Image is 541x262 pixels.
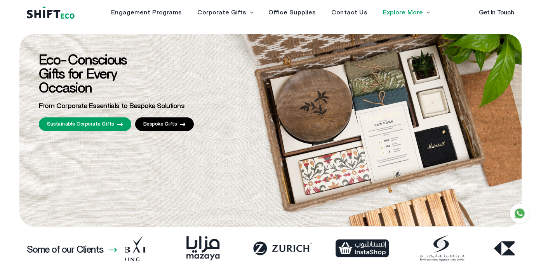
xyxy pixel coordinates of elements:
a: Explore More [383,9,423,16]
img: Environment_Agency.abu_dhabi.webp [398,235,478,262]
a: Corporate Gifts [197,9,246,16]
h3: Some of our Clients [27,245,103,255]
img: mazaya.webp [160,235,239,262]
a: Office Supplies [268,9,316,16]
a: Sustainable Corporate Gifts [39,117,131,131]
span: Eco-Conscious Gifts for Every Occasion [39,53,127,95]
a: Bespoke Gifts [135,117,194,131]
img: Frame_5767.webp [319,235,398,262]
img: Frame_37.webp [239,235,319,262]
a: Get In Touch [479,9,514,16]
a: Contact Us [331,9,367,16]
span: From Corporate Essentials to Bespoke Solutions [39,103,184,110]
a: Engagement Programs [111,9,182,16]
